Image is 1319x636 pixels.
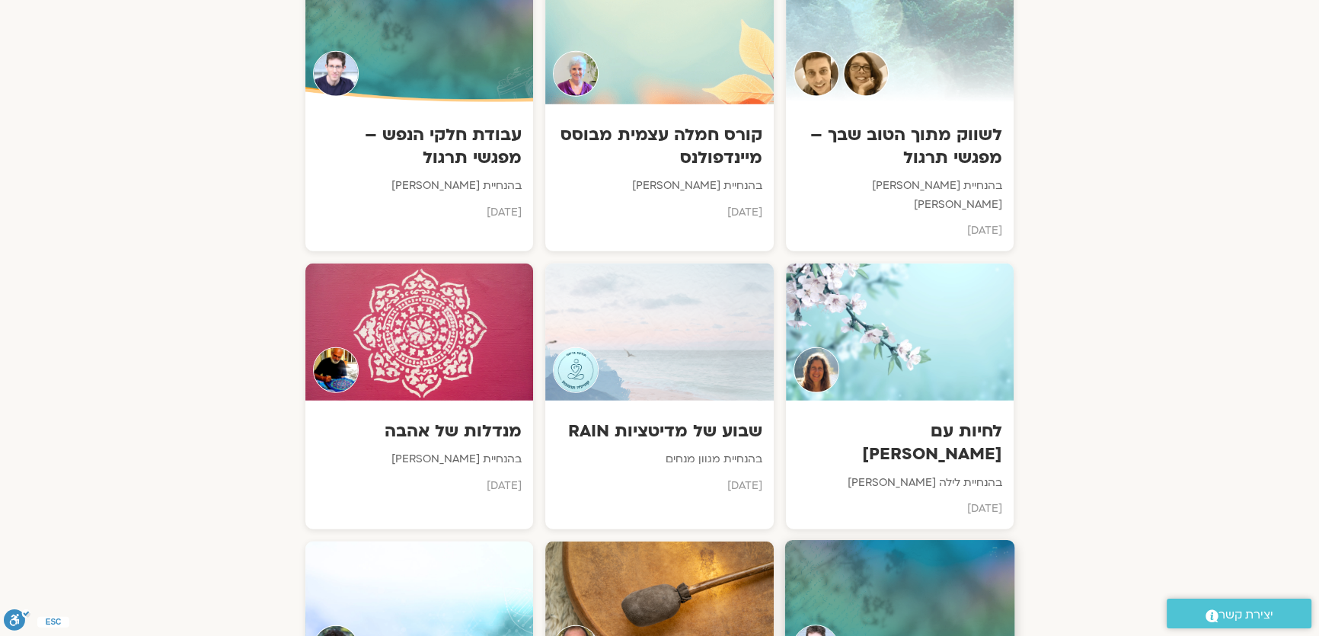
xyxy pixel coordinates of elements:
[557,177,762,195] p: בהנחיית [PERSON_NAME]
[317,203,522,222] p: [DATE]
[797,420,1002,465] h3: לחיות עם [PERSON_NAME]
[557,420,762,443] h3: שבוע של מדיטציות RAIN
[317,420,522,443] h3: מנדלות של אהבה
[317,177,522,195] p: בהנחיית [PERSON_NAME]
[305,264,533,529] a: Teacherמנדלות של אהבהבהנחיית [PERSON_NAME][DATE]
[313,347,359,393] img: Teacher
[313,51,359,97] img: Teacher
[843,51,889,97] img: Teacher
[797,177,1002,214] p: בהנחיית [PERSON_NAME] [PERSON_NAME]
[557,123,762,169] h3: קורס חמלה עצמית מבוסס מיינדפולנס
[545,264,773,529] a: Teacherשבוע של מדיטציות RAINבהנחיית מגוון מנחים[DATE]
[797,474,1002,492] p: בהנחיית לילה [PERSON_NAME]
[317,450,522,468] p: בהנחיית [PERSON_NAME]
[553,347,599,393] img: Teacher
[794,51,839,97] img: Teacher
[786,264,1014,529] a: Teacherלחיות עם [PERSON_NAME]בהנחיית לילה [PERSON_NAME][DATE]
[797,222,1002,240] p: [DATE]
[557,450,762,468] p: בהנחיית מגוון מנחים
[794,347,839,393] img: Teacher
[557,477,762,495] p: [DATE]
[317,123,522,169] h3: עבודת חלקי הנפש – מפגשי תרגול
[1167,599,1311,628] a: יצירת קשר
[553,51,599,97] img: Teacher
[1218,605,1273,625] span: יצירת קשר
[797,123,1002,169] h3: לשווק מתוך הטוב שבך – מפגשי תרגול
[557,203,762,222] p: [DATE]
[797,500,1002,518] p: [DATE]
[317,477,522,495] p: [DATE]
